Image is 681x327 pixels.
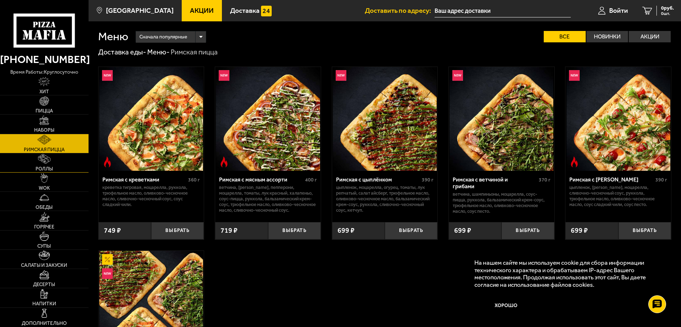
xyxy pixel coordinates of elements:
span: 0 шт. [661,11,674,16]
a: НовинкаРимская с цыплёнком [332,67,438,171]
span: Сначала популярные [139,30,187,44]
span: 719 ₽ [220,227,238,234]
img: Новинка [102,70,113,81]
div: Римская с [PERSON_NAME] [569,176,654,183]
img: Римская с ветчиной и грибами [449,67,553,171]
h1: Меню [98,31,128,42]
span: WOK [39,186,50,191]
button: Выбрать [268,222,321,239]
div: Римская с ветчиной и грибами [453,176,537,190]
span: 370 г [539,177,550,183]
span: 390 г [655,177,667,183]
span: Дополнительно [22,321,67,326]
span: Наборы [34,128,54,133]
span: Салаты и закуски [21,263,67,268]
label: Акции [629,31,671,42]
img: Новинка [452,70,463,81]
p: цыпленок, [PERSON_NAME], моцарелла, сливочно-чесночный соус, руккола, трюфельное масло, оливково-... [569,185,667,207]
img: Острое блюдо [219,157,229,167]
span: 390 г [422,177,433,183]
span: Доставить по адресу: [365,7,435,14]
img: Римская с томатами черри [566,67,670,171]
span: Десерты [33,282,55,287]
a: Доставка еды- [98,48,146,56]
span: Хит [39,89,49,94]
a: НовинкаРимская с ветчиной и грибами [449,67,554,171]
span: Доставка [230,7,260,14]
a: НовинкаОстрое блюдоРимская с томатами черри [565,67,671,171]
a: НовинкаОстрое блюдоРимская с мясным ассорти [215,67,321,171]
span: Обеды [36,205,53,210]
span: Супы [37,244,51,249]
input: Ваш адрес доставки [435,4,571,17]
img: Острое блюдо [569,157,580,167]
img: Римская с мясным ассорти [216,67,320,171]
button: Выбрать [151,222,204,239]
span: Акции [190,7,214,14]
span: 749 ₽ [104,227,121,234]
img: Острое блюдо [102,157,113,167]
img: Акционный [102,254,113,265]
img: Римская с цыплёнком [333,67,437,171]
span: 699 ₽ [337,227,355,234]
label: Новинки [586,31,628,42]
div: Римская с креветками [102,176,187,183]
p: цыпленок, моцарелла, огурец, томаты, лук репчатый, салат айсберг, трюфельное масло, оливково-чесн... [336,185,434,213]
img: 15daf4d41897b9f0e9f617042186c801.svg [261,6,272,16]
span: Горячее [34,225,54,230]
img: Новинка [336,70,346,81]
span: 0 руб. [661,6,674,11]
a: Меню- [147,48,170,56]
a: НовинкаОстрое блюдоРимская с креветками [99,67,204,171]
span: Пицца [36,109,53,114]
img: Новинка [102,268,113,279]
button: Выбрать [501,222,554,239]
img: Новинка [569,70,580,81]
span: 400 г [305,177,317,183]
span: Роллы [36,167,53,172]
label: Все [544,31,586,42]
div: Римская с цыплёнком [336,176,420,183]
span: [GEOGRAPHIC_DATA] [106,7,174,14]
div: Римская с мясным ассорти [219,176,303,183]
p: креветка тигровая, моцарелла, руккола, трюфельное масло, оливково-чесночное масло, сливочно-чесно... [102,185,200,207]
img: Новинка [219,70,229,81]
p: ветчина, шампиньоны, моцарелла, соус-пицца, руккола, бальзамический крем-соус, трюфельное масло, ... [453,191,550,214]
span: Войти [609,7,628,14]
button: Хорошо [474,295,538,317]
span: Римская пицца [24,147,65,152]
span: 699 ₽ [571,227,588,234]
span: Напитки [32,301,56,306]
div: Римская пицца [171,48,218,57]
span: 699 ₽ [454,227,471,234]
img: Римская с креветками [99,67,203,171]
p: ветчина, [PERSON_NAME], пепперони, моцарелла, томаты, лук красный, халапеньо, соус-пицца, руккола... [219,185,317,213]
button: Выбрать [618,222,671,239]
button: Выбрать [385,222,437,239]
span: 360 г [188,177,200,183]
p: На нашем сайте мы используем cookie для сбора информации технического характера и обрабатываем IP... [474,259,660,289]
